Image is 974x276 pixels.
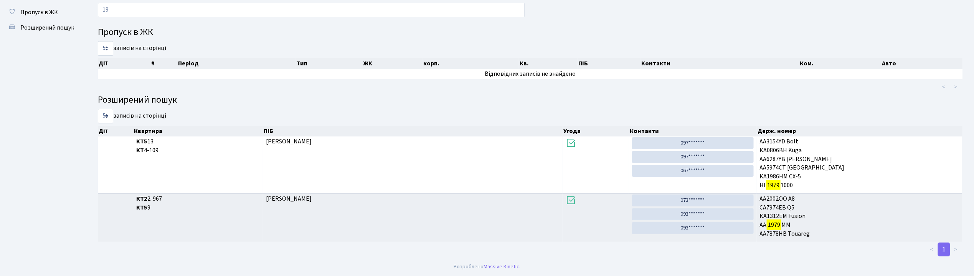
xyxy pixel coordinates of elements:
h4: Розширений пошук [98,95,962,106]
a: Пропуск в ЖК [4,5,81,20]
a: Massive Kinetic [484,263,519,271]
th: ПІБ [578,58,641,69]
input: Пошук [98,3,525,17]
a: 1 [938,243,950,256]
a: Розширений пошук [4,20,81,35]
b: КТ [136,146,144,155]
th: Тип [296,58,362,69]
select: записів на сторінці [98,109,113,123]
th: Держ. номер [757,126,962,136]
span: [PERSON_NAME] [266,195,312,203]
th: Ком. [799,58,882,69]
span: АА2002ОО A8 СА7974ЕВ Q5 КА1312ЕМ Fusion AA MM АА7878НВ Touareg [760,195,959,238]
span: 13 4-109 [136,137,260,155]
span: Розширений пошук [20,23,74,32]
th: # [150,58,177,69]
select: записів на сторінці [98,41,113,56]
span: AA3154YD Bolt КА0806ВН Kuga AA6287YB [PERSON_NAME] AA5974CT [GEOGRAPHIC_DATA] КА1986НМ CX-5 HI 1000 [760,137,959,190]
mark: 1979 [767,219,781,230]
th: Період [177,58,296,69]
label: записів на сторінці [98,109,166,123]
h4: Пропуск в ЖК [98,27,962,38]
th: корп. [423,58,519,69]
span: Пропуск в ЖК [20,8,58,17]
th: Дії [98,58,150,69]
mark: 1979 [766,180,781,191]
b: КТ2 [136,195,147,203]
b: КТ5 [136,137,147,146]
span: 2-967 9 [136,195,260,212]
label: записів на сторінці [98,41,166,56]
b: КТ5 [136,203,147,212]
td: Відповідних записів не знайдено [98,69,962,79]
div: Розроблено . [454,263,520,271]
th: ЖК [362,58,423,69]
th: Авто [881,58,962,69]
th: Кв. [519,58,578,69]
span: [PERSON_NAME] [266,137,312,146]
th: ПІБ [263,126,563,136]
th: Угода [563,126,629,136]
th: Дії [98,126,133,136]
th: Контакти [641,58,799,69]
th: Квартира [133,126,263,136]
th: Контакти [629,126,757,136]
